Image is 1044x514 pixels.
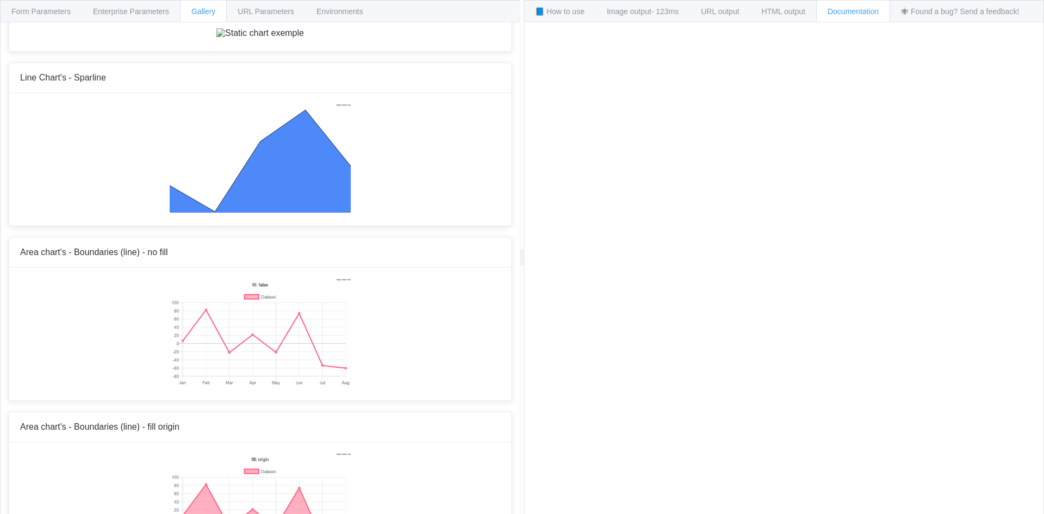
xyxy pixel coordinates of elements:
[11,7,71,16] span: Form Parameters
[20,73,106,82] span: Line Chart's - Sparline
[701,7,739,16] span: URL output
[170,278,351,387] img: Static chart exemple
[901,7,1019,16] span: 🕷 Found a bug? Send a feedback!
[170,104,351,213] img: Static chart exemple
[651,7,679,16] span: - 123ms
[607,7,679,16] span: Image output
[762,7,805,16] span: HTML output
[216,28,304,38] img: Static chart exemple
[828,7,879,16] span: Documentation
[20,247,168,257] span: Area chart's - Boundaries (line) - no fill
[20,422,179,431] span: Area chart's - Boundaries (line) - fill origin
[316,7,363,16] span: Environments
[93,7,169,16] span: Enterprise Parameters
[238,7,294,16] span: URL Parameters
[191,7,215,16] span: Gallery
[535,7,585,16] span: 📘 How to use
